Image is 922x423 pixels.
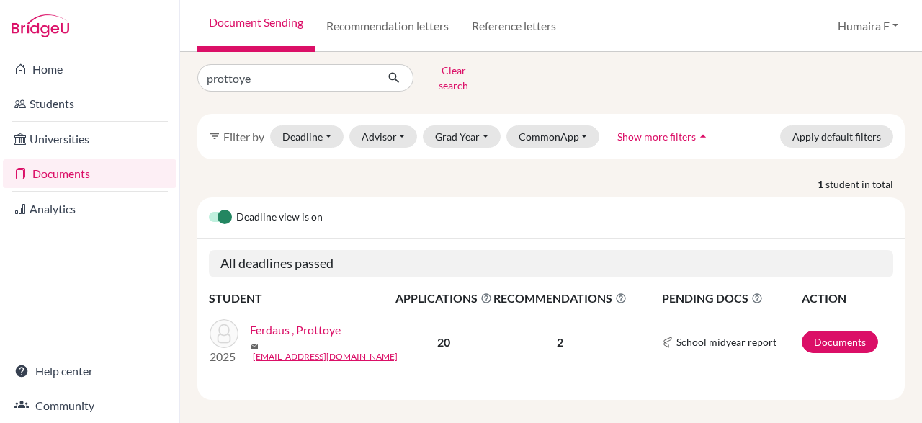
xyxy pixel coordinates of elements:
span: APPLICATIONS [395,290,492,307]
a: Universities [3,125,176,153]
button: Humaira F [831,12,905,40]
img: Bridge-U [12,14,69,37]
i: arrow_drop_up [696,129,710,143]
p: 2 [493,334,627,351]
button: Show more filtersarrow_drop_up [605,125,722,148]
button: CommonApp [506,125,600,148]
a: Help center [3,357,176,386]
span: RECOMMENDATIONS [493,290,627,307]
h5: All deadlines passed [209,250,893,277]
th: STUDENT [209,289,395,308]
img: Ferdaus , Prottoye [210,319,238,348]
a: Analytics [3,195,176,223]
span: Deadline view is on [236,209,323,226]
a: Documents [3,159,176,188]
span: Filter by [223,130,264,143]
span: School midyear report [676,334,776,349]
a: [EMAIL_ADDRESS][DOMAIN_NAME] [253,350,398,363]
a: Documents [802,331,878,353]
span: PENDING DOCS [662,290,800,307]
button: Grad Year [423,125,501,148]
span: Show more filters [617,130,696,143]
img: Common App logo [662,337,673,348]
b: 20 [437,335,450,349]
a: Students [3,89,176,118]
button: Clear search [413,59,493,97]
span: student in total [825,177,905,192]
a: Home [3,55,176,84]
a: Community [3,391,176,420]
input: Find student by name... [197,64,376,92]
button: Apply default filters [780,125,893,148]
button: Advisor [349,125,418,148]
strong: 1 [818,177,825,192]
span: mail [250,342,259,351]
p: 2025 [210,348,238,365]
th: ACTION [801,289,893,308]
i: filter_list [209,130,220,142]
button: Deadline [270,125,344,148]
a: Ferdaus , Prottoye [250,321,341,339]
